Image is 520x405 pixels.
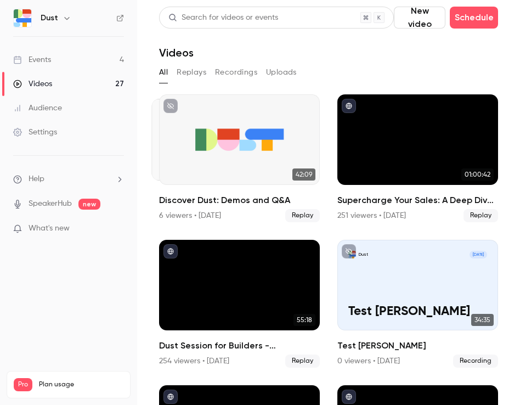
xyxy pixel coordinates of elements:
[13,54,51,65] div: Events
[470,251,488,259] span: [DATE]
[159,210,221,221] div: 6 viewers • [DATE]
[13,103,62,114] div: Audience
[29,173,44,185] span: Help
[13,127,57,138] div: Settings
[159,240,320,368] a: 55:18Dust Session for Builders - Supercharge Your Tools with Dust Agents: A Live MCP Integration ...
[471,314,494,326] span: 34:35
[163,244,178,258] button: published
[159,94,320,222] li: Discover Dust: Demos and Q&A
[337,94,498,222] a: 01:00:42Supercharge Your Sales: A Deep Dive into MCP Tools in Dust – Gmail, GCalendar, Notion & M...
[159,46,194,59] h1: Videos
[293,314,315,326] span: 55:18
[337,339,498,352] h2: Test [PERSON_NAME]
[13,78,52,89] div: Videos
[29,198,72,210] a: SpeakerHub
[159,356,229,367] div: 254 viewers • [DATE]
[163,390,178,404] button: published
[337,94,498,222] li: Supercharge Your Sales: A Deep Dive into MCP Tools in Dust – Gmail, GCalendar, Notion & More
[215,64,257,81] button: Recordings
[159,94,320,222] a: 42:0942:09Discover Dust: Demos and Q&A6 viewers • [DATE]Replay
[337,210,406,221] div: 251 viewers • [DATE]
[461,168,494,181] span: 01:00:42
[394,7,445,29] button: New video
[159,194,320,207] h2: Discover Dust: Demos and Q&A
[29,223,70,234] span: What's new
[285,209,320,222] span: Replay
[159,339,320,352] h2: Dust Session for Builders - Supercharge Your Tools with Dust Agents: A Live MCP Integration Workshop
[285,355,320,368] span: Replay
[159,64,168,81] button: All
[292,168,315,181] span: 42:09
[342,99,356,113] button: published
[14,378,32,391] span: Pro
[159,7,498,398] section: Videos
[13,173,124,185] li: help-dropdown-opener
[450,7,498,29] button: Schedule
[41,13,58,24] h6: Dust
[177,64,206,81] button: Replays
[342,244,356,258] button: unpublished
[14,9,31,27] img: Dust
[337,240,498,368] li: Test Stephen
[266,64,297,81] button: Uploads
[337,240,498,368] a: Test StephenDust[DATE]Test [PERSON_NAME]34:35Test [PERSON_NAME]0 viewers • [DATE]Recording
[348,305,487,319] p: Test [PERSON_NAME]
[163,99,178,113] button: unpublished
[342,390,356,404] button: published
[39,380,123,389] span: Plan usage
[159,240,320,368] li: Dust Session for Builders - Supercharge Your Tools with Dust Agents: A Live MCP Integration Workshop
[359,252,368,257] p: Dust
[337,356,400,367] div: 0 viewers • [DATE]
[464,209,498,222] span: Replay
[78,199,100,210] span: new
[168,12,278,24] div: Search for videos or events
[453,355,498,368] span: Recording
[337,194,498,207] h2: Supercharge Your Sales: A Deep Dive into MCP Tools in Dust – Gmail, GCalendar, Notion & More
